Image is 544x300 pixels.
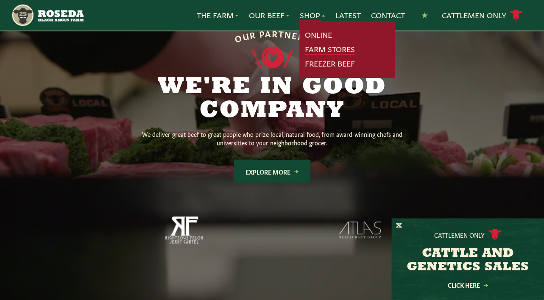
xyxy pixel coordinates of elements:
p: We deliver great beef to great people who prize local, natural food, from award-winning chefs and... [137,130,408,147]
button: X [396,222,402,231]
span: R [297,31,305,42]
a: Click Here [430,282,506,288]
span: N [284,29,292,39]
a: Our Beef [248,10,289,21]
a: Latest [335,10,360,21]
h2: We're in Good Company [109,75,435,123]
a: Cattlemen Only [441,8,523,23]
span: A [265,28,272,38]
span: O [233,32,243,43]
p: Cattlemen Only [434,231,485,239]
a: Contact [371,10,405,21]
span: U [241,31,250,41]
img: cattle-icon.svg [488,229,502,240]
a: Explore More [234,160,310,183]
h3: CATTLE AND GENETICS SALES [402,247,533,274]
a: Farm Stores [304,44,354,55]
span: P [258,28,265,38]
span: R [248,29,256,39]
a: The Farm [196,10,238,21]
span: E [291,30,299,40]
span: T [278,28,285,38]
a: Online [304,29,332,40]
a: Shop [299,10,325,21]
div: OUR PARTNERS [233,28,311,43]
a: Freezer Beef [304,58,354,69]
img: https://roseda.com/wp-content/uploads/2021/05/roseda-25-header.png [11,3,84,27]
span: R [271,28,278,38]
